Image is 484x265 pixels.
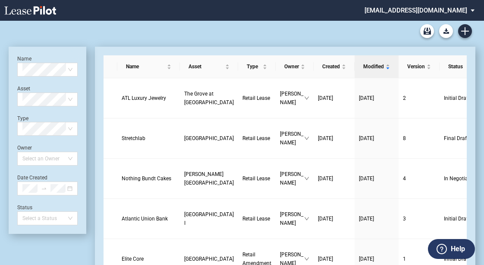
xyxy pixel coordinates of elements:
span: swap-right [41,185,47,192]
span: [PERSON_NAME] [280,210,304,227]
a: [GEOGRAPHIC_DATA] [184,134,234,143]
label: Name [17,56,31,62]
span: [DATE] [318,135,333,141]
a: The Grove at [GEOGRAPHIC_DATA] [184,89,234,107]
button: Help [428,239,475,259]
a: [DATE] [359,94,394,102]
a: [DATE] [359,134,394,143]
span: down [304,176,309,181]
a: [DATE] [318,255,350,263]
span: [DATE] [318,95,333,101]
span: Asset [189,62,223,71]
a: [DATE] [359,174,394,183]
span: [DATE] [318,256,333,262]
label: Status [17,204,32,211]
a: Archive [420,24,434,38]
span: Elite Core [122,256,144,262]
a: Elite Core [122,255,176,263]
span: Created [322,62,340,71]
a: [GEOGRAPHIC_DATA] [184,255,234,263]
span: [DATE] [359,256,374,262]
button: Download Blank Form [439,24,453,38]
span: 8 [403,135,406,141]
a: Nothing Bundt Cakes [122,174,176,183]
span: Initial Draft [444,94,477,102]
a: 2 [403,94,435,102]
span: [DATE] [318,176,333,182]
md-menu: Download Blank Form List [437,24,456,38]
a: ATL Luxury Jewelry [122,94,176,102]
span: to [41,185,47,192]
span: StoneRidge Plaza [184,135,234,141]
span: 2 [403,95,406,101]
span: Initial Draft [444,214,477,223]
span: Status [448,62,472,71]
a: Retail Lease [242,214,271,223]
th: Modified [355,55,399,78]
th: Created [314,55,355,78]
span: 4 [403,176,406,182]
span: Atlantic Union Bank [122,216,168,222]
span: [DATE] [318,216,333,222]
span: Name [126,62,165,71]
a: [DATE] [318,134,350,143]
span: down [304,216,309,221]
th: Asset [180,55,238,78]
a: [PERSON_NAME][GEOGRAPHIC_DATA] [184,170,234,187]
span: Park West Village III [184,256,234,262]
span: Stretchlab [122,135,145,141]
span: Retail Lease [242,135,270,141]
span: down [304,256,309,262]
label: Date Created [17,175,47,181]
a: [DATE] [318,174,350,183]
a: [DATE] [318,94,350,102]
a: 8 [403,134,435,143]
label: Owner [17,145,32,151]
a: Retail Lease [242,94,271,102]
a: 4 [403,174,435,183]
span: down [304,96,309,101]
label: Help [451,243,465,255]
span: Version [407,62,425,71]
a: [DATE] [359,214,394,223]
span: [PERSON_NAME] [280,89,304,107]
span: Hartwell Village [184,171,234,186]
span: Nothing Bundt Cakes [122,176,171,182]
span: Park West Village I [184,211,234,226]
th: Version [399,55,440,78]
span: [DATE] [359,95,374,101]
a: Stretchlab [122,134,176,143]
a: 1 [403,255,435,263]
span: Type [247,62,261,71]
span: Initial Draft [444,255,477,263]
span: Owner [284,62,299,71]
a: [GEOGRAPHIC_DATA] I [184,210,234,227]
th: Owner [276,55,314,78]
span: In Negotiation [444,174,477,183]
span: Retail Lease [242,176,270,182]
span: 3 [403,216,406,222]
label: Asset [17,86,30,92]
span: down [304,136,309,141]
span: Retail Lease [242,95,270,101]
a: Atlantic Union Bank [122,214,176,223]
span: 1 [403,256,406,262]
span: Retail Lease [242,216,270,222]
label: Type [17,115,28,121]
span: Modified [363,62,384,71]
th: Type [238,55,276,78]
span: [DATE] [359,216,374,222]
a: [DATE] [359,255,394,263]
a: Create new document [458,24,472,38]
a: 3 [403,214,435,223]
th: Name [117,55,180,78]
span: [DATE] [359,176,374,182]
a: Retail Lease [242,134,271,143]
span: [PERSON_NAME] [280,170,304,187]
span: [PERSON_NAME] [280,130,304,147]
span: ATL Luxury Jewelry [122,95,166,101]
a: Retail Lease [242,174,271,183]
span: [DATE] [359,135,374,141]
span: The Grove at Towne Center [184,91,234,105]
a: [DATE] [318,214,350,223]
